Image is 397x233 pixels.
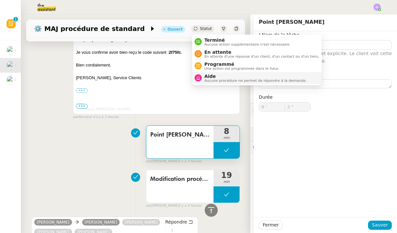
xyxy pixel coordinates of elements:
img: users%2FW4OQjB9BRtYK2an7yusO0WsYLsD3%2Favatar%2F28027066-518b-424c-8476-65f2e549ac29 [7,46,16,55]
img: svg [374,4,381,11]
span: Une action est programmée dans le futur. [204,67,279,70]
small: [PERSON_NAME] [146,203,201,209]
button: Fermer [259,221,283,230]
span: il y a 3 heures [179,159,202,164]
p: 1 [14,17,17,23]
span: il y a 3 heures [96,114,119,120]
input: Nom [259,40,392,50]
span: Terminé [204,37,290,43]
span: ⏲️ [253,132,303,137]
div: ----- [76,100,237,107]
span: Aide [204,74,307,79]
div: Bien cordialement, [76,62,237,68]
span: Durée [259,95,272,100]
input: 0 min [259,103,285,111]
span: 💬 [253,145,309,150]
span: 19 [213,171,240,179]
div: Bonjour [PERSON_NAME], [76,36,237,43]
span: ••• [76,104,88,109]
span: Point [PERSON_NAME] [259,19,325,25]
a: [PERSON_NAME] [82,219,120,225]
label: ••• [76,88,88,93]
img: users%2FLb8tVVcnxkNxES4cleXP4rKNCSJ2%2Favatar%2F2ff4be35-2167-49b6-8427-565bfd2dd78c [7,61,16,70]
span: Programmé [204,62,279,67]
span: Point [PERSON_NAME] [150,130,210,140]
span: Sauver [372,221,388,229]
span: min [213,179,240,185]
span: Privilégiez un titre clair et explicite. Le client voit cette information dans son espace. [259,51,392,64]
span: Répondre [165,219,187,225]
span: min [213,135,240,141]
small: [PERSON_NAME] [146,159,201,164]
span: En attente d'une réponse d'un client, d'un contact ou d'un tiers. [204,55,319,58]
button: Répondre [163,218,195,226]
a: [PERSON_NAME] [34,219,72,225]
div: ⏲️Tâches 212:16 [250,128,397,141]
div: [PERSON_NAME], Service Clients [76,75,237,81]
span: Modification procédure [150,174,210,184]
span: Aucune action supplémentaire n'est nécessaire. [204,43,290,46]
div: 💬Commentaires 11 [250,141,397,154]
button: Sauver [368,221,392,230]
small: Romane V. [73,114,119,120]
div: Ouvert [168,27,183,31]
span: il y a 4 heures [179,203,202,209]
strong: 2f75fc [169,50,181,55]
span: Aucune procédure ne permet de répondre à la demande. [204,79,307,82]
img: users%2F0G3Vvnvi3TQv835PC6wL0iK4Q012%2Favatar%2F85e45ffa-4efd-43d5-9109-2e66efd3e965 [7,76,16,85]
span: par [73,114,79,120]
span: 8 [213,127,240,135]
span: Statut [200,26,212,31]
span: 🔐 [253,106,295,113]
span: par [146,159,152,164]
span: En attente [204,50,319,55]
input: 0 sec [285,103,310,111]
div: Bonjour [PERSON_NAME], [80,106,237,113]
span: ⚙️ MAJ procédure de standard [34,25,149,32]
span: par [146,203,152,209]
a: [PERSON_NAME] [122,219,160,225]
div: Je vous confirme avoir bien reçu le code suivant : . [76,49,237,56]
nz-badge-sup: 1 [13,17,18,22]
div: 🔐Données client [250,103,397,116]
span: Fermer [263,221,279,229]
